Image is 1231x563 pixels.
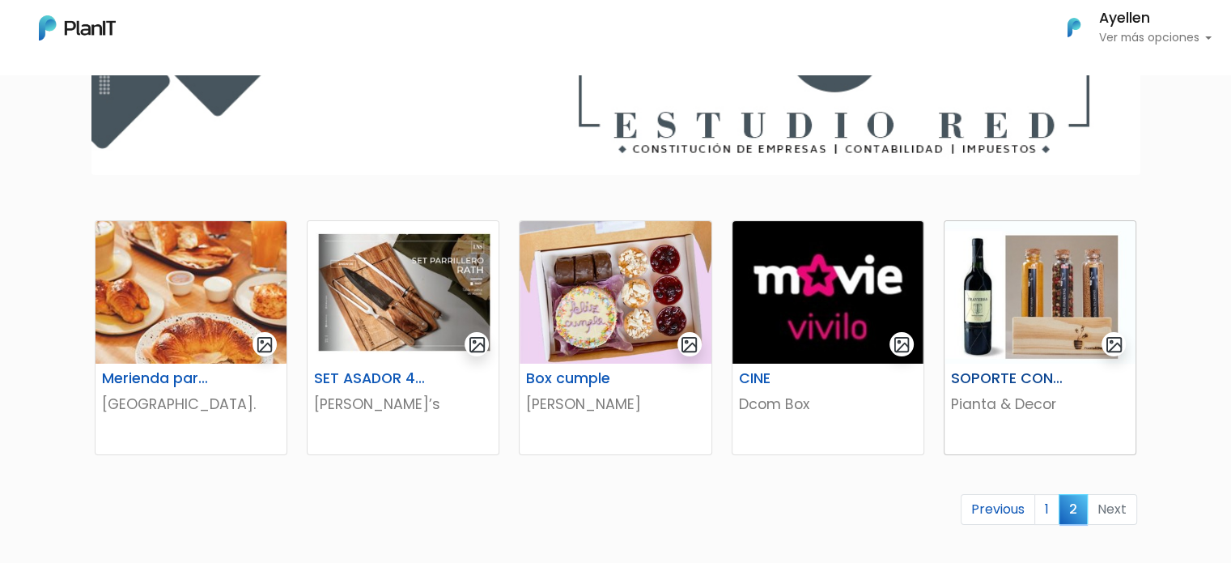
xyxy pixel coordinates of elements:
div: ¿Necesitás ayuda? [83,15,233,47]
h6: SOPORTE CON ESPECIAS + VINO [941,370,1073,387]
p: Pianta & Decor [951,394,1129,415]
p: Ver más opciones [1098,32,1212,44]
img: thumb_image__copia___copia___copia___copia___copia___copia___copia___copia___copia_-Photoroom__9_... [308,221,499,364]
img: PlanIt Logo [39,15,116,41]
a: gallery-light CINE Dcom Box [732,220,924,455]
p: Dcom Box [739,394,917,415]
h6: CINE [729,370,861,387]
a: gallery-light SET ASADOR 4 PIEZAS [PERSON_NAME]’s [307,220,499,455]
img: gallery-light [256,335,274,354]
h6: Box cumple [516,370,648,387]
img: PlanIt Logo [1056,10,1092,45]
img: gallery-light [893,335,911,354]
p: [PERSON_NAME]’s [314,394,492,415]
h6: Ayellen [1098,11,1212,26]
p: [GEOGRAPHIC_DATA]. [102,394,280,415]
a: 1 [1034,494,1059,525]
h6: Merienda para 2 Dúo Dulce [92,370,224,387]
img: gallery-light [680,335,698,354]
img: gallery-light [1105,335,1123,354]
a: gallery-light Box cumple [PERSON_NAME] [519,220,711,455]
a: Previous [961,494,1035,525]
p: [PERSON_NAME] [526,394,704,415]
button: PlanIt Logo Ayellen Ver más opciones [1046,6,1212,49]
img: thumb_thumb_moviecenter_logo.jpeg [732,221,923,364]
a: gallery-light SOPORTE CON ESPECIAS + VINO Pianta & Decor [944,220,1136,455]
img: gallery-light [468,335,486,354]
h6: SET ASADOR 4 PIEZAS [304,370,436,387]
img: thumb_Captura_de_pantalla_2023-09-04_150511.jpg [520,221,711,364]
img: thumb_WhatsApp_Image_2022-11-22_at_16.35.06.jpeg [944,221,1135,364]
span: 2 [1059,494,1088,524]
a: gallery-light Merienda para 2 Dúo Dulce [GEOGRAPHIC_DATA]. [95,220,287,455]
img: thumb_WhatsApp_Image_2024-05-14_at_10.28.08.jpeg [96,221,287,364]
